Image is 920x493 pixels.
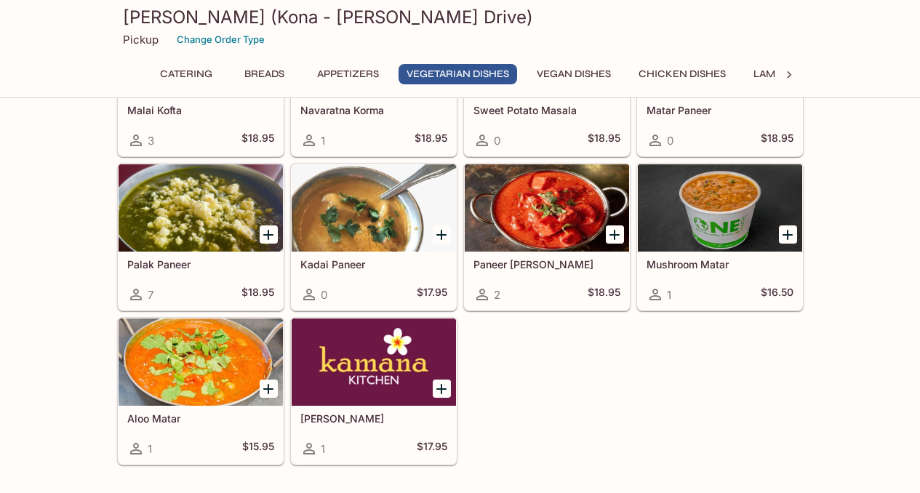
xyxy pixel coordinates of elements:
a: Kadai Paneer0$17.95 [291,164,457,310]
h5: $18.95 [588,132,620,149]
a: Paneer [PERSON_NAME]2$18.95 [464,164,630,310]
button: Chicken Dishes [631,64,734,84]
a: Aloo Matar1$15.95 [118,318,284,465]
div: Paneer Tikka Masala [465,164,629,252]
div: Mushroom Matar [638,164,802,252]
h5: $15.95 [242,440,274,457]
button: Vegetarian Dishes [399,64,517,84]
button: Add Daal Makhni [433,380,451,398]
h5: Palak Paneer [127,258,274,270]
span: 7 [148,288,153,302]
button: Add Aloo Matar [260,380,278,398]
button: Add Palak Paneer [260,225,278,244]
div: Daal Makhni [292,318,456,406]
button: Breads [232,64,297,84]
span: 1 [321,134,325,148]
h3: [PERSON_NAME] (Kona - [PERSON_NAME] Drive) [123,6,798,28]
span: 0 [321,288,327,302]
button: Catering [152,64,220,84]
span: 1 [321,442,325,456]
a: Mushroom Matar1$16.50 [637,164,803,310]
button: Add Mushroom Matar [779,225,797,244]
h5: Aloo Matar [127,412,274,425]
h5: $18.95 [415,132,447,149]
button: Add Kadai Paneer [433,225,451,244]
span: 0 [667,134,673,148]
span: 1 [667,288,671,302]
button: Vegan Dishes [529,64,619,84]
p: Pickup [123,33,159,47]
h5: Navaratna Korma [300,104,447,116]
h5: Kadai Paneer [300,258,447,270]
h5: $16.50 [761,286,793,303]
div: Kadai Paneer [292,164,456,252]
h5: $17.95 [417,440,447,457]
h5: [PERSON_NAME] [300,412,447,425]
h5: Matar Paneer [647,104,793,116]
h5: $18.95 [241,132,274,149]
h5: $18.95 [241,286,274,303]
button: Change Order Type [170,28,271,51]
span: 2 [494,288,500,302]
span: 0 [494,134,500,148]
h5: Paneer [PERSON_NAME] [473,258,620,270]
div: Palak Paneer [119,164,283,252]
h5: $17.95 [417,286,447,303]
div: Aloo Matar [119,318,283,406]
h5: Sweet Potato Masala [473,104,620,116]
span: 1 [148,442,152,456]
h5: Malai Kofta [127,104,274,116]
button: Add Paneer Tikka Masala [606,225,624,244]
a: [PERSON_NAME]1$17.95 [291,318,457,465]
span: 3 [148,134,154,148]
a: Palak Paneer7$18.95 [118,164,284,310]
h5: $18.95 [588,286,620,303]
button: Appetizers [309,64,387,84]
h5: Mushroom Matar [647,258,793,270]
h5: $18.95 [761,132,793,149]
button: Lamb Dishes [745,64,828,84]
